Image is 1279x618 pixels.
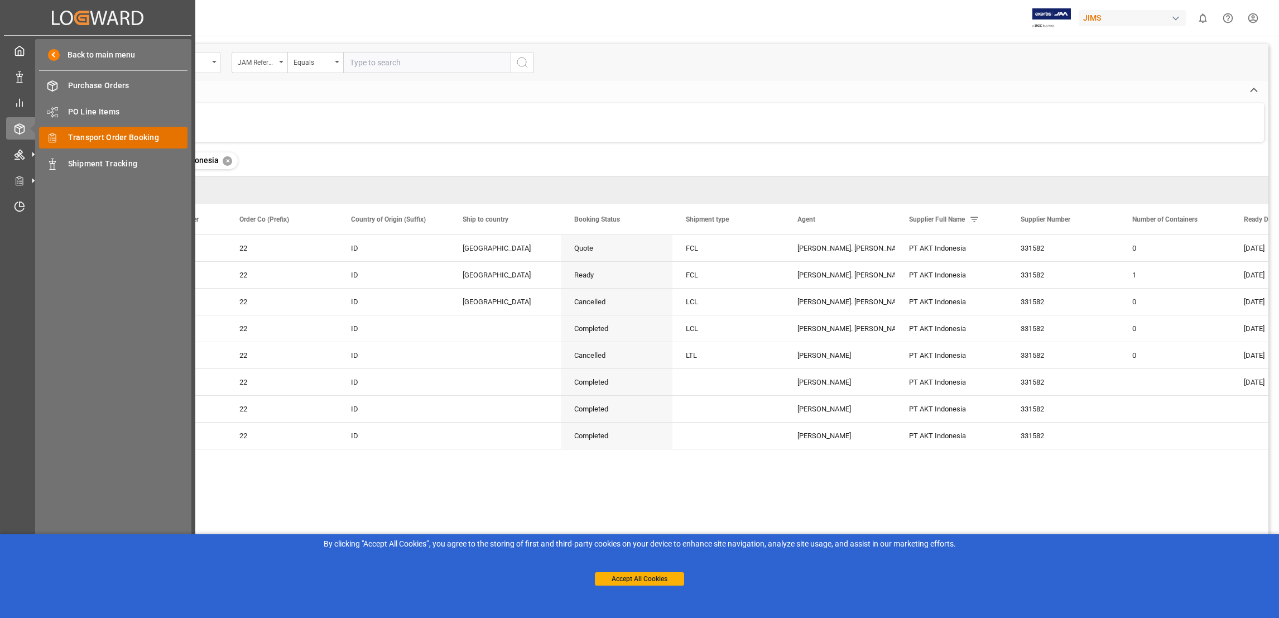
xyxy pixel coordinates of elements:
[574,215,620,223] span: Booking Status
[896,369,1007,395] div: PT AKT Indonesia
[1079,10,1186,26] div: JIMS
[1215,6,1240,31] button: Help Center
[896,396,1007,422] div: PT AKT Indonesia
[239,396,324,422] div: 22
[909,215,965,223] span: Supplier Full Name
[1007,235,1119,261] div: 331582
[239,215,289,223] span: Order Co (Prefix)
[1021,215,1070,223] span: Supplier Number
[574,423,659,449] div: Completed
[1007,289,1119,315] div: 331582
[39,75,187,97] a: Purchase Orders
[239,262,324,288] div: 22
[1007,423,1119,449] div: 331582
[896,342,1007,368] div: PT AKT Indonesia
[239,370,324,395] div: 22
[223,156,232,166] div: ✕
[574,370,659,395] div: Completed
[39,100,187,122] a: PO Line Items
[343,52,511,73] input: Type to search
[287,52,343,73] button: open menu
[239,289,324,315] div: 22
[463,289,547,315] div: [GEOGRAPHIC_DATA]
[574,343,659,368] div: Cancelled
[595,572,684,586] button: Accept All Cookies
[574,396,659,422] div: Completed
[68,158,188,170] span: Shipment Tracking
[6,65,189,87] a: Data Management
[1119,289,1230,315] div: 0
[1007,342,1119,368] div: 331582
[797,343,882,368] div: [PERSON_NAME]
[6,40,189,61] a: My Cockpit
[1119,262,1230,288] div: 1
[686,262,771,288] div: FCL
[896,315,1007,342] div: PT AKT Indonesia
[797,316,882,342] div: [PERSON_NAME]. [PERSON_NAME]
[686,316,771,342] div: LCL
[896,423,1007,449] div: PT AKT Indonesia
[1007,262,1119,288] div: 331582
[239,316,324,342] div: 22
[239,423,324,449] div: 22
[686,289,771,315] div: LCL
[351,343,436,368] div: ID
[463,215,508,223] span: Ship to country
[351,423,436,449] div: ID
[232,52,287,73] button: open menu
[68,80,188,92] span: Purchase Orders
[351,370,436,395] div: ID
[574,316,659,342] div: Completed
[351,236,436,261] div: ID
[1119,342,1230,368] div: 0
[1007,315,1119,342] div: 331582
[686,236,771,261] div: FCL
[68,132,188,143] span: Transport Order Booking
[239,236,324,261] div: 22
[60,49,135,61] span: Back to main menu
[239,343,324,368] div: 22
[1032,8,1071,28] img: Exertis%20JAM%20-%20Email%20Logo.jpg_1722504956.jpg
[1079,7,1190,28] button: JIMS
[797,289,882,315] div: [PERSON_NAME]. [PERSON_NAME]
[797,262,882,288] div: [PERSON_NAME]. [PERSON_NAME]
[797,215,815,223] span: Agent
[1190,6,1215,31] button: show 0 new notifications
[1119,315,1230,342] div: 0
[39,127,187,148] a: Transport Order Booking
[574,289,659,315] div: Cancelled
[574,262,659,288] div: Ready
[351,316,436,342] div: ID
[351,262,436,288] div: ID
[238,55,276,68] div: JAM Reference Number
[686,215,729,223] span: Shipment type
[896,289,1007,315] div: PT AKT Indonesia
[896,235,1007,261] div: PT AKT Indonesia
[1007,396,1119,422] div: 331582
[686,343,771,368] div: LTL
[1244,215,1277,223] span: Ready Date
[39,152,187,174] a: Shipment Tracking
[294,55,331,68] div: Equals
[797,370,882,395] div: [PERSON_NAME]
[351,215,426,223] span: Country of Origin (Suffix)
[1007,369,1119,395] div: 331582
[351,396,436,422] div: ID
[574,236,659,261] div: Quote
[797,236,882,261] div: [PERSON_NAME]. [PERSON_NAME]
[68,106,188,118] span: PO Line Items
[8,538,1271,550] div: By clicking "Accept All Cookies”, you agree to the storing of first and third-party cookies on yo...
[1119,235,1230,261] div: 0
[6,195,189,217] a: Timeslot Management V2
[797,423,882,449] div: [PERSON_NAME]
[896,262,1007,288] div: PT AKT Indonesia
[1132,215,1198,223] span: Number of Containers
[463,262,547,288] div: [GEOGRAPHIC_DATA]
[463,236,547,261] div: [GEOGRAPHIC_DATA]
[797,396,882,422] div: [PERSON_NAME]
[351,289,436,315] div: ID
[511,52,534,73] button: search button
